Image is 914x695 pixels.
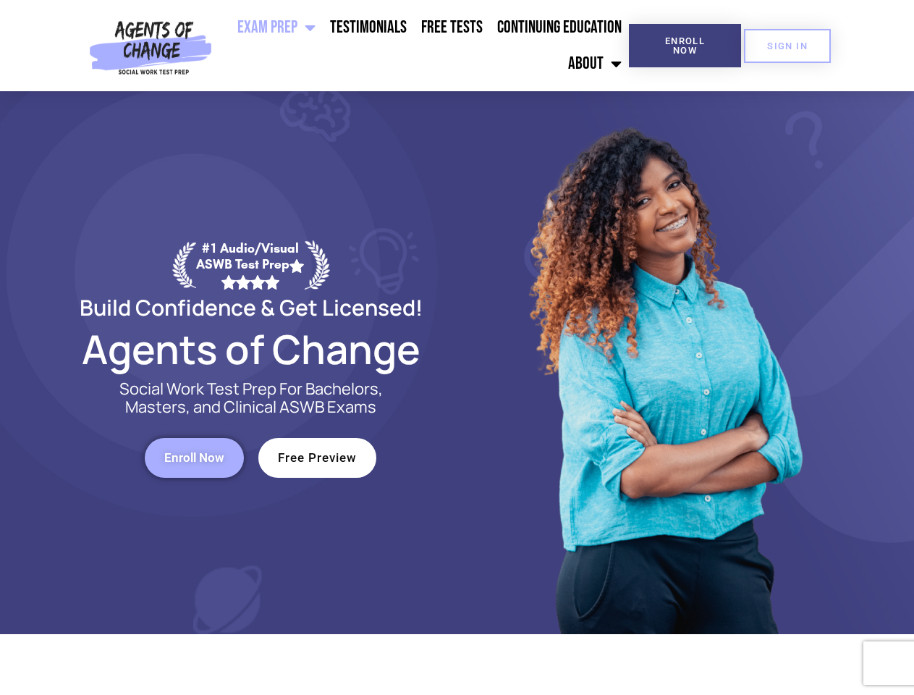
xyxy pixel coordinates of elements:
span: SIGN IN [767,41,808,51]
nav: Menu [218,9,629,82]
a: Enroll Now [145,438,244,478]
div: #1 Audio/Visual ASWB Test Prep [196,240,305,289]
span: Free Preview [278,452,357,464]
a: Testimonials [323,9,414,46]
span: Enroll Now [652,36,718,55]
a: Enroll Now [629,24,741,67]
h2: Agents of Change [45,332,457,366]
a: Free Preview [258,438,376,478]
a: Continuing Education [490,9,629,46]
a: SIGN IN [744,29,831,63]
p: Social Work Test Prep For Bachelors, Masters, and Clinical ASWB Exams [103,380,399,416]
a: About [561,46,629,82]
a: Free Tests [414,9,490,46]
h2: Build Confidence & Get Licensed! [45,297,457,318]
a: Exam Prep [230,9,323,46]
img: Website Image 1 (1) [519,91,808,634]
span: Enroll Now [164,452,224,464]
